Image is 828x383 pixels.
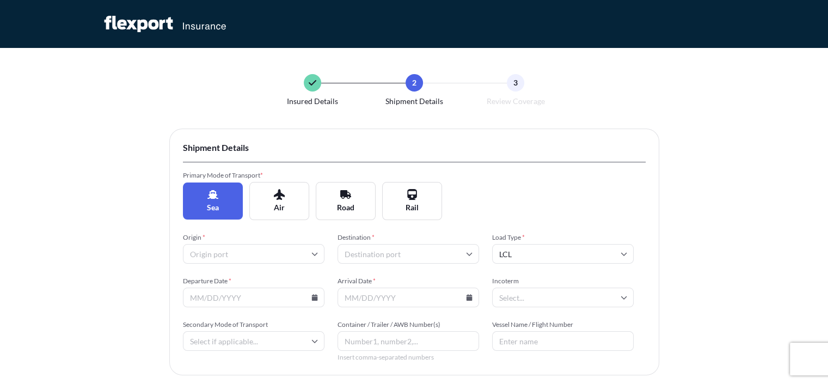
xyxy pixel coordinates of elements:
span: Review Coverage [487,96,545,107]
input: Select if applicable... [183,331,324,351]
span: 2 [412,77,416,88]
span: Rail [406,202,419,213]
span: Primary Mode of Transport [183,171,324,180]
span: 3 [513,77,518,88]
input: MM/DD/YYYY [183,288,324,307]
button: Road [316,182,376,220]
input: Enter name [492,331,634,351]
button: Rail [382,182,442,220]
span: Shipment Details [183,142,646,153]
input: Origin port [183,244,324,264]
input: MM/DD/YYYY [338,288,479,307]
span: Destination [338,233,479,242]
span: Insured Details [287,96,338,107]
input: Select... [492,244,634,264]
span: Air [274,202,285,213]
span: Insert comma-separated numbers [338,353,479,362]
span: Incoterm [492,277,634,285]
span: Departure Date [183,277,324,285]
button: Sea [183,183,243,220]
span: Container / Trailer / AWB Number(s) [338,320,479,329]
span: Vessel Name / Flight Number [492,320,634,329]
input: Number1, number2,... [338,331,479,351]
input: Select... [492,288,634,307]
span: Secondary Mode of Transport [183,320,324,329]
span: Road [337,202,354,213]
span: Sea [207,202,219,213]
span: Origin [183,233,324,242]
span: Arrival Date [338,277,479,285]
input: Destination port [338,244,479,264]
span: Shipment Details [385,96,443,107]
button: Air [249,182,309,220]
span: Load Type [492,233,634,242]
